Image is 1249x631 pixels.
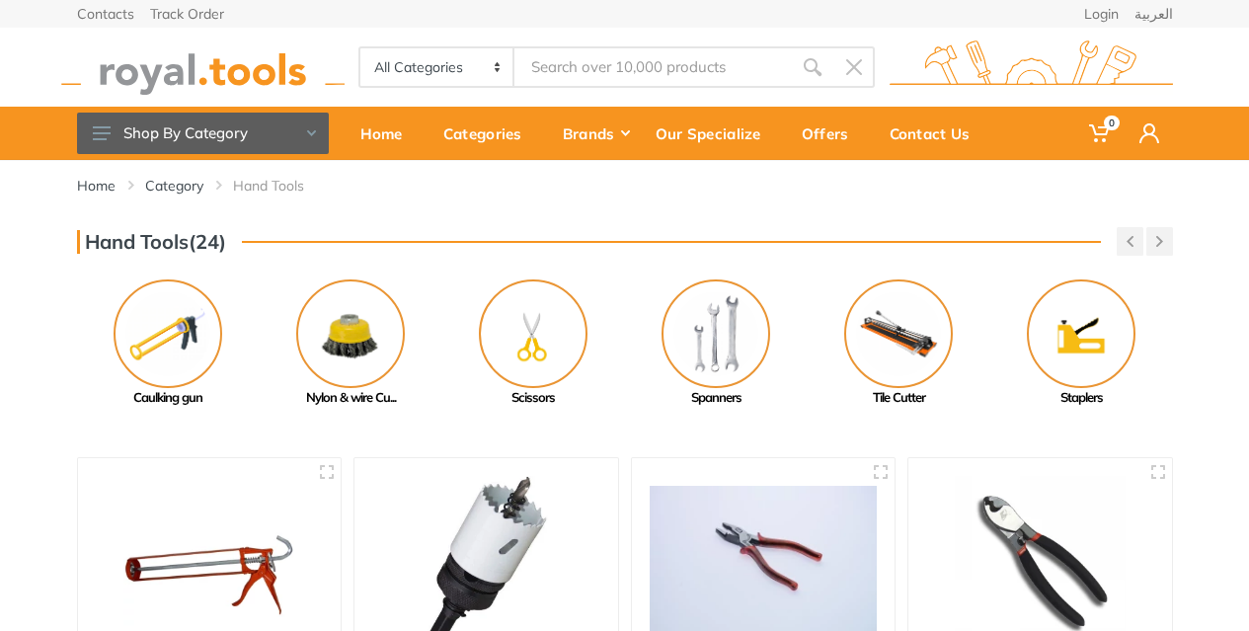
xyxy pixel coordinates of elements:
[844,279,953,388] img: Royal - Tile Cutter
[77,230,226,254] h3: Hand Tools(24)
[77,113,329,154] button: Shop By Category
[1027,279,1135,388] img: Royal - Staplers
[442,279,625,408] a: Scissors
[625,279,808,408] a: Spanners
[260,279,442,408] a: Nylon & wire Cu...
[549,113,642,154] div: Brands
[1075,107,1126,160] a: 0
[479,279,587,388] img: Royal - Scissors
[876,113,997,154] div: Contact Us
[260,388,442,408] div: Nylon & wire Cu...
[990,388,1173,408] div: Staplers
[429,107,549,160] a: Categories
[77,7,134,21] a: Contacts
[442,388,625,408] div: Scissors
[77,279,260,408] a: Caulking gun
[360,48,515,86] select: Category
[890,40,1173,95] img: royal.tools Logo
[808,279,990,408] a: Tile Cutter
[77,176,116,196] a: Home
[990,279,1173,408] a: Staplers
[514,46,791,88] input: Site search
[429,113,549,154] div: Categories
[61,40,345,95] img: royal.tools Logo
[347,113,429,154] div: Home
[625,388,808,408] div: Spanners
[233,176,334,196] li: Hand Tools
[788,113,876,154] div: Offers
[77,388,260,408] div: Caulking gun
[642,107,788,160] a: Our Specialize
[1084,7,1119,21] a: Login
[876,107,997,160] a: Contact Us
[114,279,222,388] img: Royal - Caulking gun
[642,113,788,154] div: Our Specialize
[347,107,429,160] a: Home
[145,176,203,196] a: Category
[662,279,770,388] img: Royal - Spanners
[1104,116,1120,130] span: 0
[296,279,405,388] img: Royal - Nylon & wire Cup
[150,7,224,21] a: Track Order
[77,176,1173,196] nav: breadcrumb
[1134,7,1173,21] a: العربية
[808,388,990,408] div: Tile Cutter
[788,107,876,160] a: Offers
